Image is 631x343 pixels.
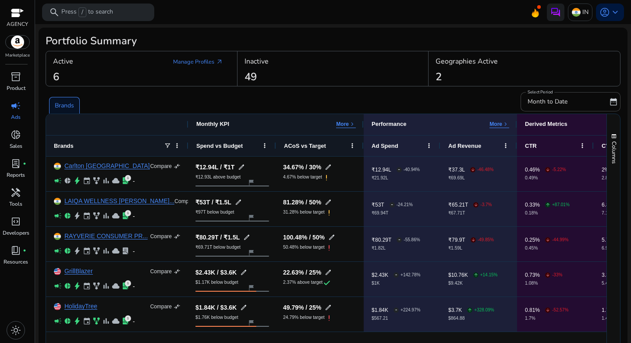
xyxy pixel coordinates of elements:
[238,164,245,171] span: edit
[283,175,322,179] p: 4.67% below target
[11,71,21,82] span: inventory_2
[372,176,420,180] p: ₹21.92L
[11,325,21,336] span: light_mode
[54,282,62,290] span: campaign
[372,246,420,250] p: ₹1.82L
[125,175,131,181] div: 1
[448,316,494,321] p: $864.88
[174,233,181,240] span: compare_arrows
[195,315,238,320] p: $1.76K below budget
[404,238,420,242] p: -55.86%
[283,304,321,311] h5: 49.79% / 25%
[283,315,325,320] p: 24.79% below target
[552,168,566,172] p: -5.22%
[325,304,332,311] span: edit
[448,237,465,243] p: ₹79.9T
[121,317,129,325] span: lab_profile
[195,210,234,214] p: ₹97T below budget
[112,282,120,290] span: cloud
[609,97,618,106] span: date_range
[401,308,420,312] p: +224.97%
[372,307,388,313] p: $1.84K
[552,273,562,277] p: -33%
[196,143,243,149] span: Spend vs Budget
[92,247,100,255] span: family_history
[112,177,120,185] span: cloud
[73,212,81,220] span: bolt
[478,238,494,242] p: -49.85%
[325,208,333,217] span: exclamation
[78,7,86,17] span: /
[166,54,230,70] a: Manage Profiles
[54,303,61,310] img: us.svg
[582,4,588,20] p: IN
[245,57,269,66] h4: Inactive
[372,237,391,243] p: ₹80.29T
[150,303,172,310] p: Compare
[372,121,406,128] div: Performance
[546,308,550,312] span: arrow_downward
[235,199,242,206] span: edit
[54,317,62,325] span: campaign
[53,71,59,83] h2: 6
[3,229,29,237] p: Developers
[216,58,223,65] span: arrow_outward
[174,163,181,170] span: compare_arrows
[243,234,250,241] span: edit
[23,162,26,165] span: fiber_manual_record
[150,268,172,275] p: Compare
[401,273,420,277] p: +142.78%
[73,177,81,185] span: bolt
[174,198,196,205] p: Compare
[7,84,25,92] p: Product
[283,164,321,170] h5: 34.67% / 30%
[92,177,100,185] span: family_history
[49,7,60,18] span: search
[397,203,413,207] p: -24.21%
[610,141,618,164] span: Columns
[546,168,550,172] span: arrow_downward
[610,7,620,18] span: keyboard_arrow_down
[174,303,181,310] span: compare_arrows
[125,210,131,216] div: 1
[64,163,150,169] a: Carlton [GEOGRAPHIC_DATA]
[102,177,110,185] span: bar_chart
[372,211,413,215] p: ₹69.94T
[112,317,120,325] span: cloud
[248,214,255,221] span: flag_2
[448,272,468,278] p: $10.76K
[528,97,567,106] span: Month to Date
[83,177,91,185] span: event
[349,121,356,128] span: keyboard_arrow_right
[11,129,21,140] span: donut_small
[372,281,420,286] p: $1K
[121,282,129,290] span: lab_profile
[602,202,617,207] p: 6.89%
[54,212,62,220] span: campaign
[468,308,472,312] span: arrow_upward
[552,238,568,242] p: -44.99%
[602,272,617,278] p: 3.36%
[248,284,255,291] span: flag_2
[92,317,100,325] span: family_history
[150,233,172,240] p: Compare
[528,89,553,95] mat-label: Select Period
[372,202,384,207] p: ₹53T
[92,282,100,290] span: family_history
[283,245,325,250] p: 50.48% below target
[283,199,321,205] h5: 81.28% / 50%
[54,143,74,149] span: Brands
[83,212,91,220] span: event
[502,121,509,128] span: keyboard_arrow_right
[474,203,478,207] span: arrow_downward
[448,202,468,207] p: ₹65.21T
[602,143,613,149] span: CVR
[11,113,21,121] p: Ads
[325,269,332,276] span: edit
[489,121,502,128] p: More
[10,142,22,150] p: Sales
[11,100,21,111] span: campaign
[552,308,568,312] p: -52.57%
[11,216,21,227] span: code_blocks
[398,161,400,179] span: -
